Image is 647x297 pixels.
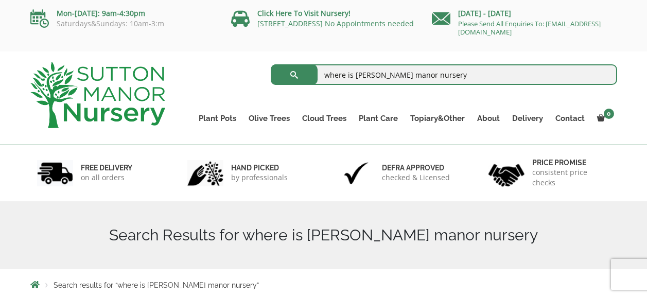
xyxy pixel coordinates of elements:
[604,109,614,119] span: 0
[37,160,73,186] img: 1.jpg
[338,160,374,186] img: 3.jpg
[81,163,132,172] h6: FREE DELIVERY
[81,172,132,183] p: on all orders
[404,111,471,126] a: Topiary&Other
[471,111,506,126] a: About
[193,111,242,126] a: Plant Pots
[30,7,216,20] p: Mon-[DATE]: 9am-4:30pm
[488,158,524,189] img: 4.jpg
[382,172,450,183] p: checked & Licensed
[532,158,610,167] h6: Price promise
[30,281,617,289] nav: Breadcrumbs
[257,19,414,28] a: [STREET_ADDRESS] No Appointments needed
[30,62,165,128] img: logo
[231,172,288,183] p: by professionals
[257,8,351,18] a: Click Here To Visit Nursery!
[532,167,610,188] p: consistent price checks
[54,281,259,289] span: Search results for “where is [PERSON_NAME] manor nursery”
[382,163,450,172] h6: Defra approved
[187,160,223,186] img: 2.jpg
[458,19,601,37] a: Please Send All Enquiries To: [EMAIL_ADDRESS][DOMAIN_NAME]
[296,111,353,126] a: Cloud Trees
[271,64,617,85] input: Search...
[432,7,617,20] p: [DATE] - [DATE]
[30,20,216,28] p: Saturdays&Sundays: 10am-3:m
[30,226,617,244] h1: Search Results for where is [PERSON_NAME] manor nursery
[549,111,591,126] a: Contact
[591,111,617,126] a: 0
[506,111,549,126] a: Delivery
[242,111,296,126] a: Olive Trees
[353,111,404,126] a: Plant Care
[231,163,288,172] h6: hand picked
